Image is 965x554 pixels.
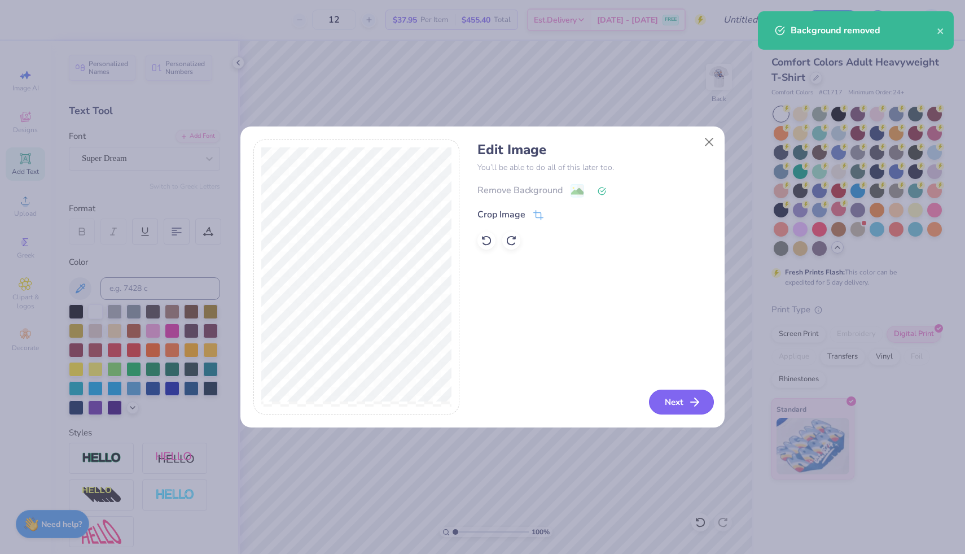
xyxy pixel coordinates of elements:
div: Crop Image [477,208,525,221]
button: close [937,24,945,37]
button: Next [649,390,714,415]
h4: Edit Image [477,142,712,158]
button: Close [699,132,720,153]
div: Background removed [791,24,937,37]
p: You’ll be able to do all of this later too. [477,162,712,173]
